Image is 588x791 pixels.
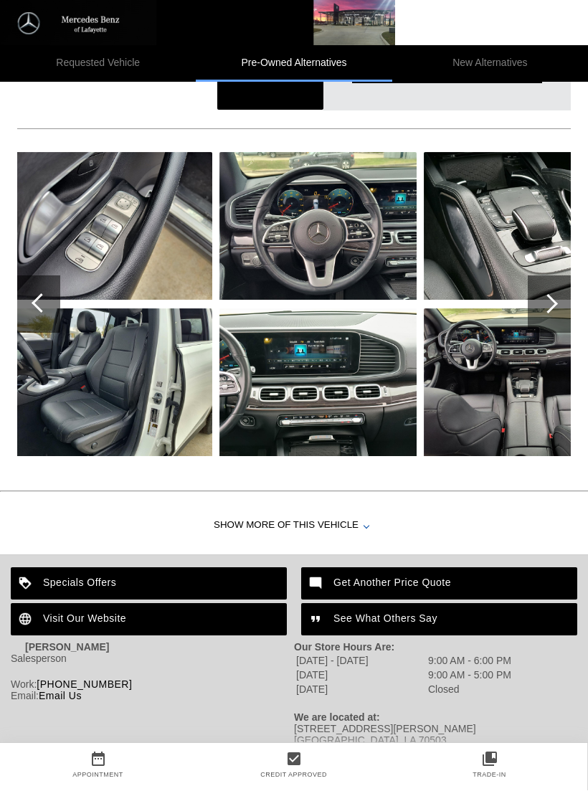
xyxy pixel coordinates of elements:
[11,653,294,665] div: Salesperson
[15,153,212,300] img: 4bb2fd4445e2efa623d6e06cad446154.jpg
[219,153,417,300] img: 09ebd02306ff89c132a96683c979aaba.jpg
[301,604,333,636] img: ic_format_quote_white_24dp_2x.png
[39,691,82,702] a: Email Us
[301,604,577,636] a: See What Others Say
[427,683,512,696] td: Closed
[11,568,43,600] img: ic_loyalty_white_24dp_2x.png
[11,691,294,702] div: Email:
[294,642,394,653] strong: Our Store Hours Are:
[11,679,294,691] div: Work:
[11,604,43,636] img: ic_language_white_24dp_2x.png
[72,772,123,779] a: Appointment
[392,751,587,768] a: collections_bookmark
[392,46,588,82] li: New Alternatives
[473,772,506,779] a: Trade-In
[294,712,380,724] strong: We are located at:
[427,669,512,682] td: 9:00 AM - 5:00 PM
[11,568,287,600] a: Specials Offers
[295,683,426,696] td: [DATE]
[301,568,577,600] a: Get Another Price Quote
[15,309,212,457] img: 20e0a54d7eeafe1f32ce4bb63d63a57a.jpg
[25,642,109,653] strong: [PERSON_NAME]
[294,724,577,747] div: [STREET_ADDRESS][PERSON_NAME] [GEOGRAPHIC_DATA], LA 70503
[295,655,426,668] td: [DATE] - [DATE]
[11,604,287,636] a: Visit Our Website
[196,751,392,768] a: check_box
[196,46,392,82] li: Pre-Owned Alternatives
[301,568,333,600] img: ic_mode_comment_white_24dp_2x.png
[37,679,132,691] a: [PHONE_NUMBER]
[427,655,512,668] td: 9:00 AM - 6:00 PM
[260,772,327,779] a: Credit Approved
[219,309,417,457] img: 437d9db51d7ee0ee8753e21021c38e45.jpg
[295,669,426,682] td: [DATE]
[17,87,571,110] div: Quoted on [DATE] 7:01:28 PM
